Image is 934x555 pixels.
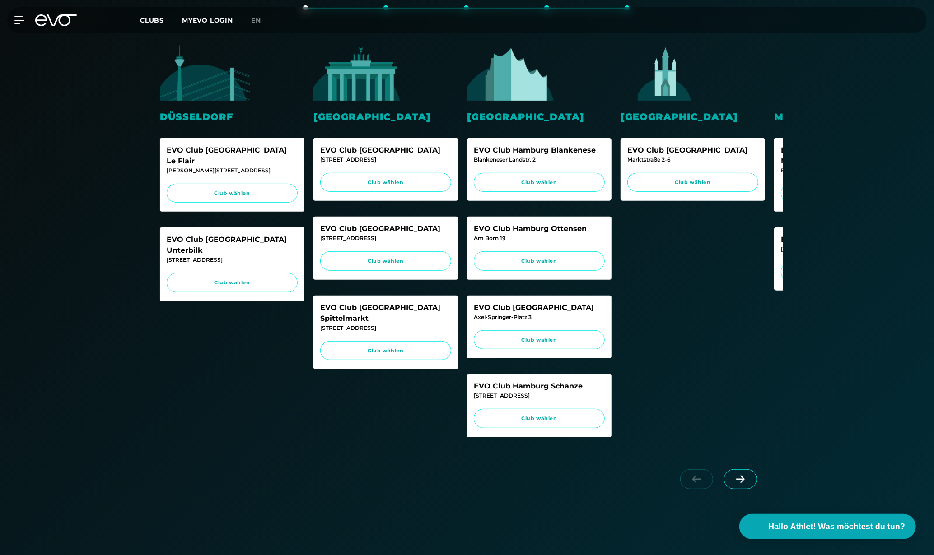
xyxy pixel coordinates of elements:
span: Club wählen [482,179,596,186]
span: Club wählen [329,257,443,265]
div: EVO Club [GEOGRAPHIC_DATA] Unterbilk [167,234,298,256]
div: [STREET_ADDRESS] [320,156,451,164]
img: evofitness [467,44,557,101]
a: Club wählen [320,251,451,271]
a: Club wählen [474,173,605,192]
div: EVO Club [GEOGRAPHIC_DATA] Le Flair [167,145,298,166]
img: evofitness [774,44,864,101]
div: [GEOGRAPHIC_DATA] [621,110,765,124]
div: EVO Club [GEOGRAPHIC_DATA] [320,145,451,156]
a: Club wählen [474,409,605,428]
div: [GEOGRAPHIC_DATA] [467,110,612,124]
span: Clubs [140,16,164,24]
div: Düsseldorf [160,110,304,124]
a: Club wählen [474,251,605,271]
span: Club wählen [175,190,289,197]
a: Club wählen [167,273,298,292]
a: Club wählen [320,341,451,361]
div: [STREET_ADDRESS] [320,234,451,242]
a: en [251,15,272,26]
button: Hallo Athlet! Was möchtest du tun? [739,514,916,539]
a: Club wählen [167,184,298,203]
a: Clubs [140,16,182,24]
div: EVO Club München Glockenbach [781,234,912,245]
div: EVO Club [GEOGRAPHIC_DATA] Maxvorstadt [781,145,912,166]
div: EVO Club [GEOGRAPHIC_DATA] Spittelmarkt [320,302,451,324]
a: MYEVO LOGIN [182,16,233,24]
a: Club wählen [320,173,451,192]
div: EVO Club [GEOGRAPHIC_DATA] [320,223,451,234]
div: [GEOGRAPHIC_DATA] [313,110,458,124]
div: [STREET_ADDRESS] [320,324,451,332]
a: Club wählen [627,173,758,192]
img: evofitness [160,44,250,101]
div: Axel-Springer-Platz 3 [474,313,605,321]
div: [STREET_ADDRESS] [167,256,298,264]
div: Marktstraße 2-6 [627,156,758,164]
div: EVO Club Hamburg Ottensen [474,223,605,234]
div: [STREET_ADDRESS] [474,392,605,400]
div: EVO Club [GEOGRAPHIC_DATA] [627,145,758,156]
span: en [251,16,261,24]
div: Am Born 19 [474,234,605,242]
img: evofitness [621,44,711,101]
div: [STREET_ADDRESS] [781,245,912,253]
span: Club wählen [482,415,596,422]
span: Club wählen [482,336,596,344]
div: [PERSON_NAME][STREET_ADDRESS] [167,166,298,175]
span: Club wählen [636,179,750,186]
div: EVO Club Hamburg Blankenese [474,145,605,156]
div: München [774,110,919,124]
a: Club wählen [474,330,605,350]
div: EVO Club Hamburg Schanze [474,381,605,392]
span: Club wählen [482,257,596,265]
div: Blankeneser Landstr. 2 [474,156,605,164]
span: Hallo Athlet! Was möchtest du tun? [768,521,905,533]
span: Club wählen [329,179,443,186]
img: evofitness [313,44,404,101]
span: Club wählen [175,279,289,287]
div: EVO Club [GEOGRAPHIC_DATA] [474,302,605,313]
div: Briennerstr. 55 [781,166,912,175]
span: Club wählen [329,347,443,355]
